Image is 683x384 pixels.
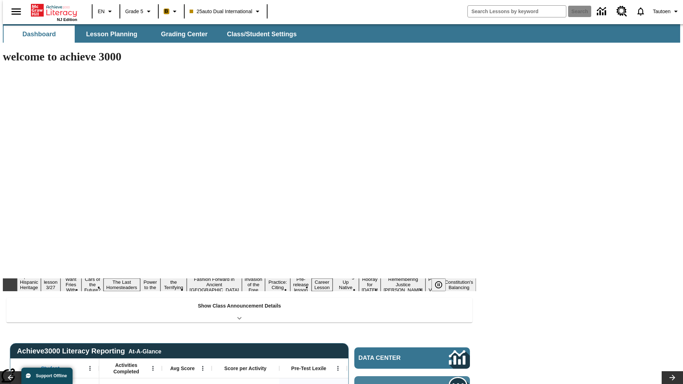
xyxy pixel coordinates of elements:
[431,278,453,291] div: Pause
[631,2,650,21] a: Notifications
[160,273,187,297] button: Slide 7 Attack of the Terrifying Tomatoes
[21,368,73,384] button: Support Offline
[3,6,104,12] body: Maximum 600 characters Press Escape to exit toolbar Press Alt + F10 to reach toolbar
[650,5,683,18] button: Profile/Settings
[170,365,195,372] span: Avg Score
[265,273,290,297] button: Slide 10 Mixed Practice: Citing Evidence
[198,302,281,310] p: Show Class Announcement Details
[86,30,137,38] span: Lesson Planning
[653,8,671,15] span: Tautoen
[148,363,158,374] button: Open Menu
[431,278,446,291] button: Pause
[81,276,104,294] button: Slide 4 Cars of the Future?
[3,50,476,63] h1: welcome to achieve 3000
[381,276,425,294] button: Slide 15 Remembering Justice O'Connor
[6,298,472,322] div: Show Class Announcement Details
[197,363,208,374] button: Open Menu
[140,273,161,297] button: Slide 6 Solar Power to the People
[359,276,381,294] button: Slide 14 Hooray for Constitution Day!
[41,273,60,297] button: Slide 2 Test lesson 3/27 en
[122,5,156,18] button: Grade: Grade 5, Select a grade
[468,6,566,17] input: search field
[312,278,333,291] button: Slide 12 Career Lesson
[57,17,77,22] span: NJ Edition
[3,26,303,43] div: SubNavbar
[161,30,207,38] span: Grading Center
[31,2,77,22] div: Home
[242,270,265,299] button: Slide 9 The Invasion of the Free CD
[36,373,67,378] span: Support Offline
[333,363,343,374] button: Open Menu
[104,278,140,291] button: Slide 5 The Last Homesteaders
[4,26,75,43] button: Dashboard
[187,276,242,294] button: Slide 8 Fashion Forward in Ancient Rome
[60,270,81,299] button: Slide 3 Do You Want Fries With That?
[76,26,147,43] button: Lesson Planning
[593,2,612,21] a: Data Center
[41,365,59,372] span: Student
[354,347,470,369] a: Data Center
[662,371,683,384] button: Lesson carousel, Next
[290,276,312,294] button: Slide 11 Pre-release lesson
[359,354,425,362] span: Data Center
[31,3,77,17] a: Home
[22,30,56,38] span: Dashboard
[190,8,252,15] span: 25auto Dual International
[227,30,297,38] span: Class/Student Settings
[3,24,680,43] div: SubNavbar
[125,8,143,15] span: Grade 5
[85,363,95,374] button: Open Menu
[612,2,631,21] a: Resource Center, Will open in new tab
[95,5,117,18] button: Language: EN, Select a language
[187,5,265,18] button: Class: 25auto Dual International, Select your class
[221,26,302,43] button: Class/Student Settings
[161,5,182,18] button: Boost Class color is peach. Change class color
[98,8,105,15] span: EN
[224,365,267,372] span: Score per Activity
[6,1,27,22] button: Open side menu
[425,276,442,294] button: Slide 16 Point of View
[333,273,359,297] button: Slide 13 Cooking Up Native Traditions
[291,365,327,372] span: Pre-Test Lexile
[17,347,162,355] span: Achieve3000 Literacy Reporting
[149,26,220,43] button: Grading Center
[128,347,161,355] div: At-A-Glance
[165,7,168,16] span: B
[103,362,150,375] span: Activities Completed
[17,273,41,297] button: Slide 1 ¡Viva Hispanic Heritage Month!
[442,273,476,297] button: Slide 17 The Constitution's Balancing Act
